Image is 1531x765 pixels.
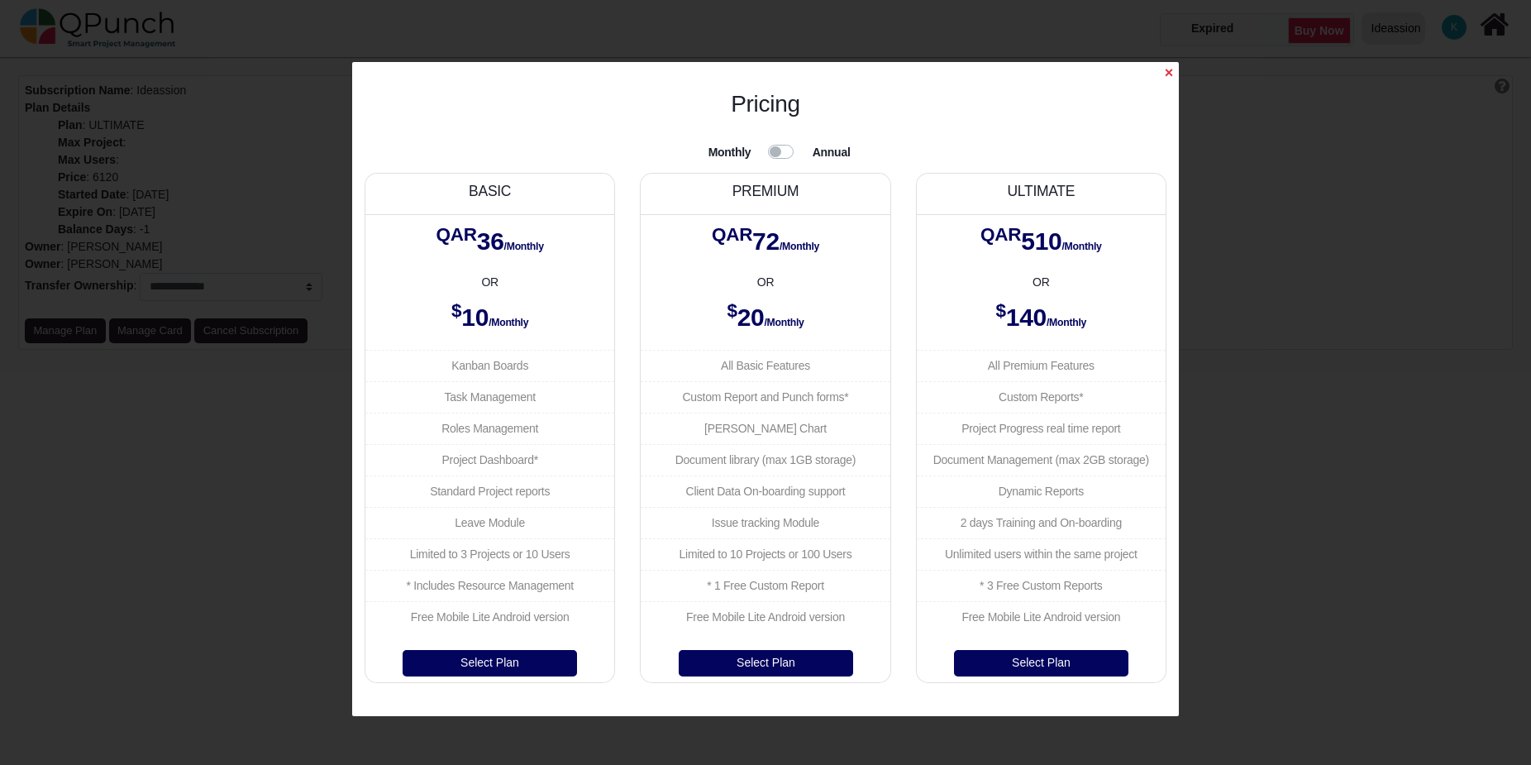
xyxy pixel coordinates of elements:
li: Project Progress real time report [917,413,1166,444]
li: Kanban Boards [365,350,614,381]
li: Standard Project reports [365,476,614,507]
button: Select Plan [954,650,1128,677]
span: × [1165,65,1173,81]
sup: $ [451,300,461,321]
h6: 140 [917,291,1166,344]
button: Select Plan [403,650,577,677]
h5: BASIC [380,183,600,200]
center: OR [917,274,1166,291]
li: All Premium Features [917,350,1166,381]
li: [PERSON_NAME] Chart [641,413,890,444]
sup: $ [996,300,1006,321]
h6: 36 [365,215,614,268]
li: Task Management [365,381,614,413]
strong: Monthly [708,146,751,159]
h6: 10 [365,291,614,344]
li: * 3 Free Custom Reports [917,570,1166,601]
li: 2 days Training and On-boarding [917,507,1166,538]
span: /Monthly [1061,241,1101,252]
h6: 72 [641,215,890,268]
h5: ULTIMATE [931,183,1151,200]
span: /Monthly [489,317,528,328]
li: Custom Reports* [917,381,1166,413]
li: Document library (max 1GB storage) [641,444,890,476]
li: Client Data On-boarding support [641,476,890,507]
li: Limited to 10 Projects or 100 Users [641,538,890,570]
h2: Pricing [358,90,1173,118]
h6: 510 [917,215,1166,268]
li: Unlimited users within the same project [917,538,1166,570]
li: Roles Management [365,413,614,444]
span: /Monthly [780,241,819,252]
li: Custom Report and Punch forms* [641,381,890,413]
li: Limited to 3 Projects or 10 Users [365,538,614,570]
h5: PREMIUM [656,183,875,200]
li: * 1 Free Custom Report [641,570,890,601]
sup: QAR [712,224,752,245]
span: /Monthly [1047,317,1086,328]
li: * Includes Resource Management [365,570,614,601]
li: Free Mobile Lite Android version [917,601,1166,633]
li: Project Dashboard* [365,444,614,476]
h6: 20 [641,291,890,344]
li: Leave Module [365,507,614,538]
li: Document Management (max 2GB storage) [917,444,1166,476]
li: All Basic Features [641,350,890,381]
span: /Monthly [764,317,804,328]
center: OR [641,274,890,291]
span: /Monthly [504,241,544,252]
sup: $ [727,300,737,321]
strong: Annual [813,146,851,159]
button: Select Plan [679,650,853,677]
sup: QAR [436,224,477,245]
li: Issue tracking Module [641,507,890,538]
sup: QAR [980,224,1021,245]
center: OR [365,274,614,291]
li: Free Mobile Lite Android version [641,601,890,633]
li: Dynamic Reports [917,476,1166,507]
li: Free Mobile Lite Android version [365,601,614,633]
